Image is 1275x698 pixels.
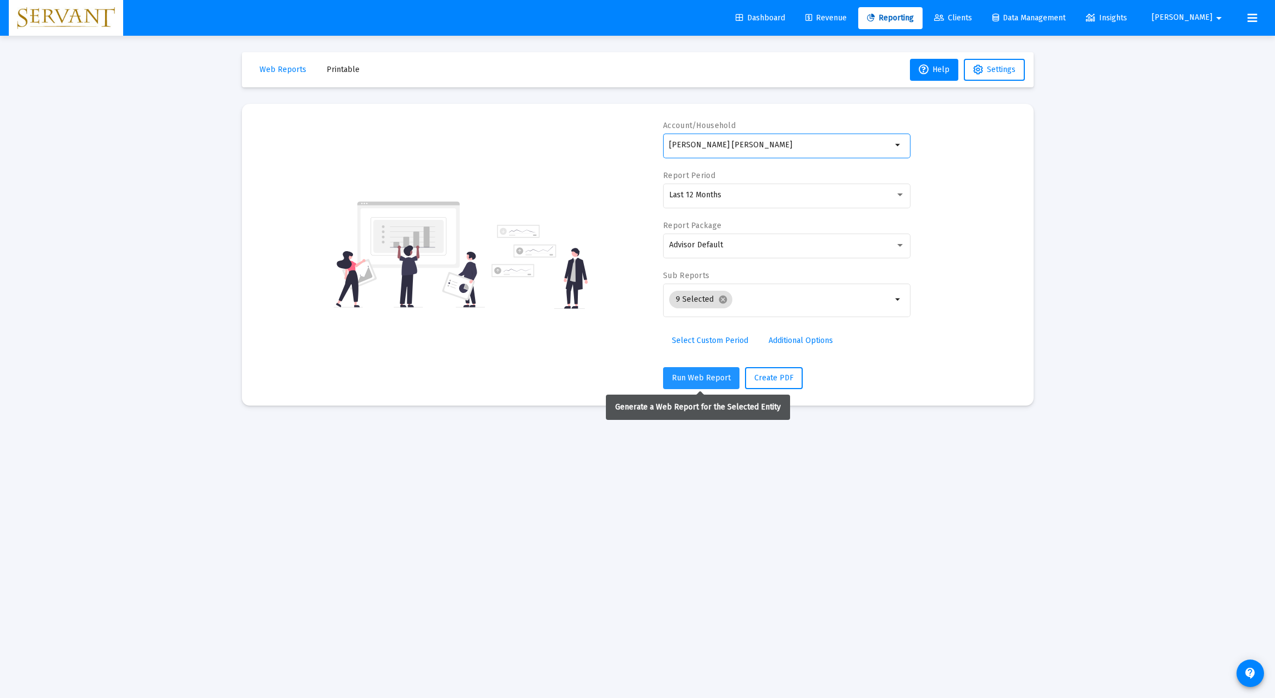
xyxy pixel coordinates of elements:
[892,139,905,152] mat-icon: arrow_drop_down
[17,7,115,29] img: Dashboard
[858,7,923,29] a: Reporting
[797,7,855,29] a: Revenue
[492,225,588,309] img: reporting-alt
[327,65,360,74] span: Printable
[1152,13,1212,23] span: [PERSON_NAME]
[934,13,972,23] span: Clients
[892,293,905,306] mat-icon: arrow_drop_down
[867,13,914,23] span: Reporting
[260,65,306,74] span: Web Reports
[318,59,368,81] button: Printable
[1244,667,1257,680] mat-icon: contact_support
[964,59,1025,81] button: Settings
[1212,7,1226,29] mat-icon: arrow_drop_down
[805,13,847,23] span: Revenue
[727,7,794,29] a: Dashboard
[1086,13,1127,23] span: Insights
[663,171,715,180] label: Report Period
[334,200,485,309] img: reporting
[1077,7,1136,29] a: Insights
[754,373,793,383] span: Create PDF
[669,291,732,308] mat-chip: 9 Selected
[672,336,748,345] span: Select Custom Period
[251,59,315,81] button: Web Reports
[663,221,721,230] label: Report Package
[663,271,709,280] label: Sub Reports
[669,190,721,200] span: Last 12 Months
[663,121,736,130] label: Account/Household
[925,7,981,29] a: Clients
[736,13,785,23] span: Dashboard
[669,240,723,250] span: Advisor Default
[769,336,833,345] span: Additional Options
[919,65,950,74] span: Help
[1139,7,1239,29] button: [PERSON_NAME]
[984,7,1074,29] a: Data Management
[672,373,731,383] span: Run Web Report
[663,367,739,389] button: Run Web Report
[987,65,1015,74] span: Settings
[669,141,892,149] input: Search or select an account or household
[745,367,803,389] button: Create PDF
[910,59,958,81] button: Help
[992,13,1066,23] span: Data Management
[669,289,892,311] mat-chip-list: Selection
[718,295,728,304] mat-icon: cancel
